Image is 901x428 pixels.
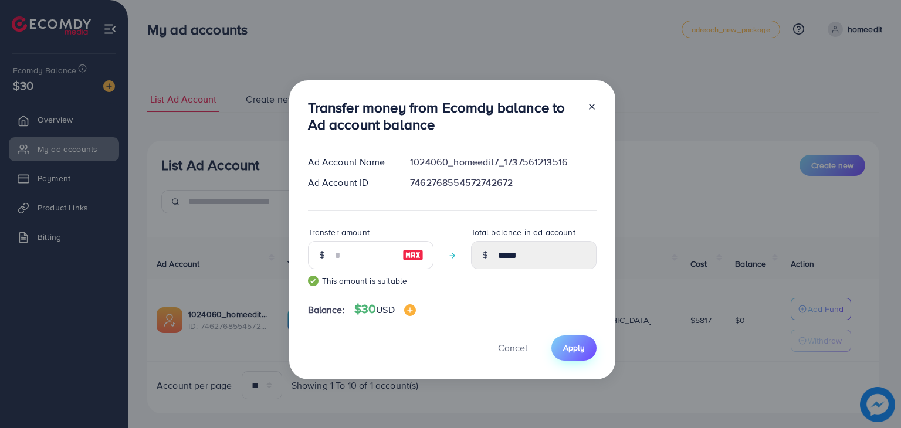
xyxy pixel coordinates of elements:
[308,276,319,286] img: guide
[376,303,394,316] span: USD
[308,99,578,133] h3: Transfer money from Ecomdy balance to Ad account balance
[563,342,585,354] span: Apply
[471,226,575,238] label: Total balance in ad account
[299,155,401,169] div: Ad Account Name
[483,335,542,361] button: Cancel
[401,155,605,169] div: 1024060_homeedit7_1737561213516
[308,226,370,238] label: Transfer amount
[401,176,605,189] div: 7462768554572742672
[498,341,527,354] span: Cancel
[308,303,345,317] span: Balance:
[404,304,416,316] img: image
[308,275,433,287] small: This amount is suitable
[354,302,416,317] h4: $30
[402,248,424,262] img: image
[551,335,597,361] button: Apply
[299,176,401,189] div: Ad Account ID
